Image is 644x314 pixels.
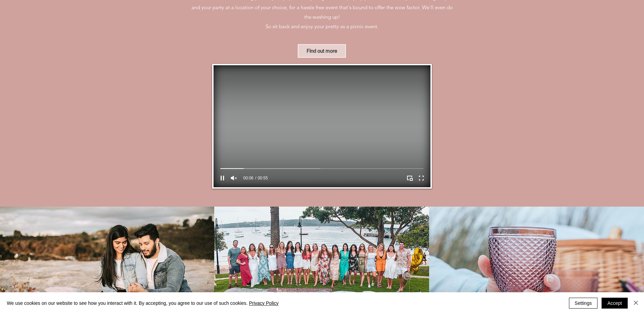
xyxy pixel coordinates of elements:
[249,300,278,306] a: Privacy Policy
[7,300,279,306] span: We use cookies on our website to see how you interact with it. By accepting, you agree to our use...
[632,299,640,307] img: Close
[307,47,337,54] span: Find out more
[405,174,414,182] button: Play Picture-in-Picture
[569,298,598,309] button: Settings
[229,174,238,182] button: Unmute
[212,64,432,189] div: Your Video Title Video Player
[632,298,640,309] button: Close
[243,176,254,180] span: 00:06
[265,23,379,30] span: So sit back and enjoy your pretty as a picnic event.
[417,174,426,182] button: Enter full screen
[255,176,268,180] span: 00:55
[218,174,227,182] button: Pause
[602,298,628,309] button: Accept
[566,285,644,314] iframe: Wix Chat
[298,44,346,58] a: Find out more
